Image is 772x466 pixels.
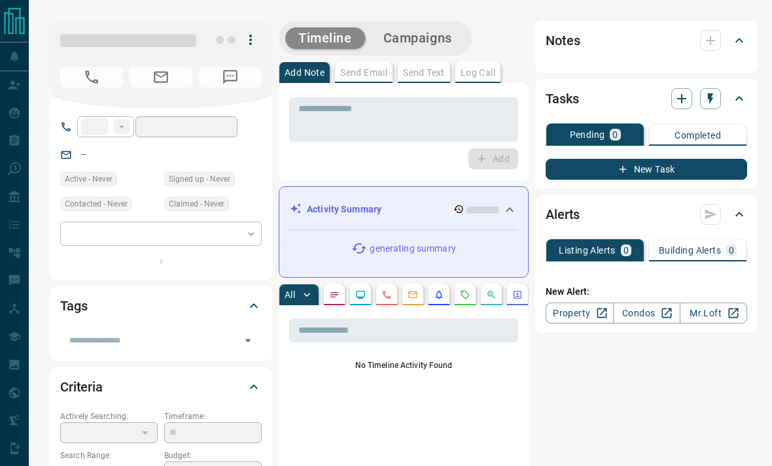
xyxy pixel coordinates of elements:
[60,410,158,422] p: Actively Searching:
[164,410,262,422] p: Timeframe:
[546,88,578,109] h2: Tasks
[169,197,224,210] span: Claimed - Never
[546,83,747,114] div: Tasks
[613,303,680,324] a: Condos
[60,450,158,461] p: Search Range:
[659,246,721,255] p: Building Alerts
[130,67,192,88] span: No Email
[623,246,629,255] p: 0
[285,68,325,77] p: Add Note
[60,371,262,403] div: Criteria
[81,149,86,159] a: --
[570,130,605,139] p: Pending
[65,197,128,210] span: Contacted - Never
[169,173,230,186] span: Signed up - Never
[285,27,365,49] button: Timeline
[680,303,747,324] a: Mr.Loft
[60,67,123,88] span: No Number
[729,246,734,255] p: 0
[289,359,518,371] p: No Timeline Activity Found
[546,30,580,51] h2: Notes
[408,290,418,300] svg: Emails
[239,331,257,350] button: Open
[381,290,392,300] svg: Calls
[307,203,381,216] p: Activity Summary
[460,290,470,300] svg: Requests
[612,130,618,139] p: 0
[65,173,113,186] span: Active - Never
[546,199,747,230] div: Alerts
[546,159,747,180] button: New Task
[546,303,613,324] a: Property
[512,290,523,300] svg: Agent Actions
[546,285,747,299] p: New Alert:
[60,295,87,316] h2: Tags
[199,67,262,88] span: No Number
[675,131,721,140] p: Completed
[434,290,444,300] svg: Listing Alerts
[60,290,262,322] div: Tags
[559,246,616,255] p: Listing Alerts
[355,290,366,300] svg: Lead Browsing Activity
[164,450,262,461] p: Budget:
[370,27,465,49] button: Campaigns
[60,376,103,397] h2: Criteria
[486,290,497,300] svg: Opportunities
[285,290,295,299] p: All
[370,242,455,256] p: generating summary
[546,204,580,225] h2: Alerts
[546,25,747,56] div: Notes
[329,290,340,300] svg: Notes
[290,197,518,222] div: Activity Summary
